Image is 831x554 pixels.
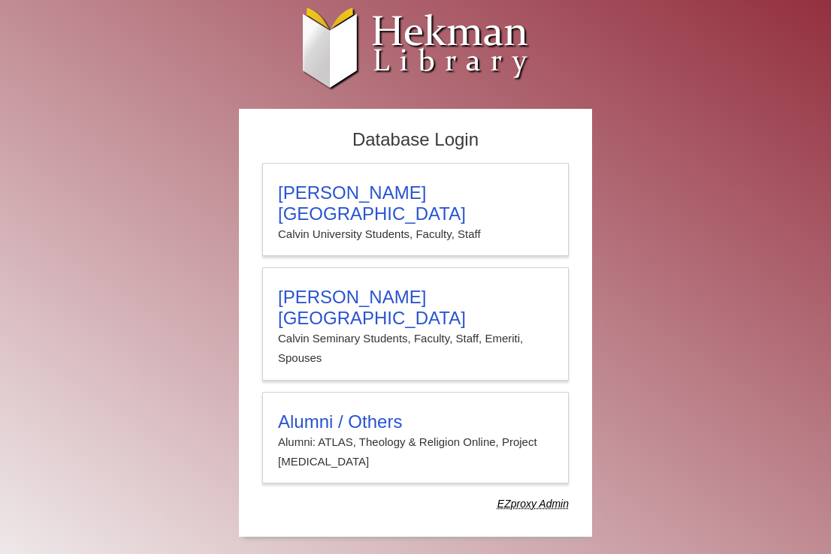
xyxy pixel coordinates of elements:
p: Calvin Seminary Students, Faculty, Staff, Emeriti, Spouses [278,329,553,369]
summary: Alumni / OthersAlumni: ATLAS, Theology & Religion Online, Project [MEDICAL_DATA] [278,411,553,472]
p: Alumni: ATLAS, Theology & Religion Online, Project [MEDICAL_DATA] [278,432,553,472]
a: [PERSON_NAME][GEOGRAPHIC_DATA]Calvin University Students, Faculty, Staff [262,163,569,256]
h3: [PERSON_NAME][GEOGRAPHIC_DATA] [278,287,553,329]
a: [PERSON_NAME][GEOGRAPHIC_DATA]Calvin Seminary Students, Faculty, Staff, Emeriti, Spouses [262,267,569,381]
h2: Database Login [255,125,576,155]
p: Calvin University Students, Faculty, Staff [278,224,553,244]
dfn: Use Alumni login [497,498,569,510]
h3: Alumni / Others [278,411,553,432]
h3: [PERSON_NAME][GEOGRAPHIC_DATA] [278,182,553,224]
